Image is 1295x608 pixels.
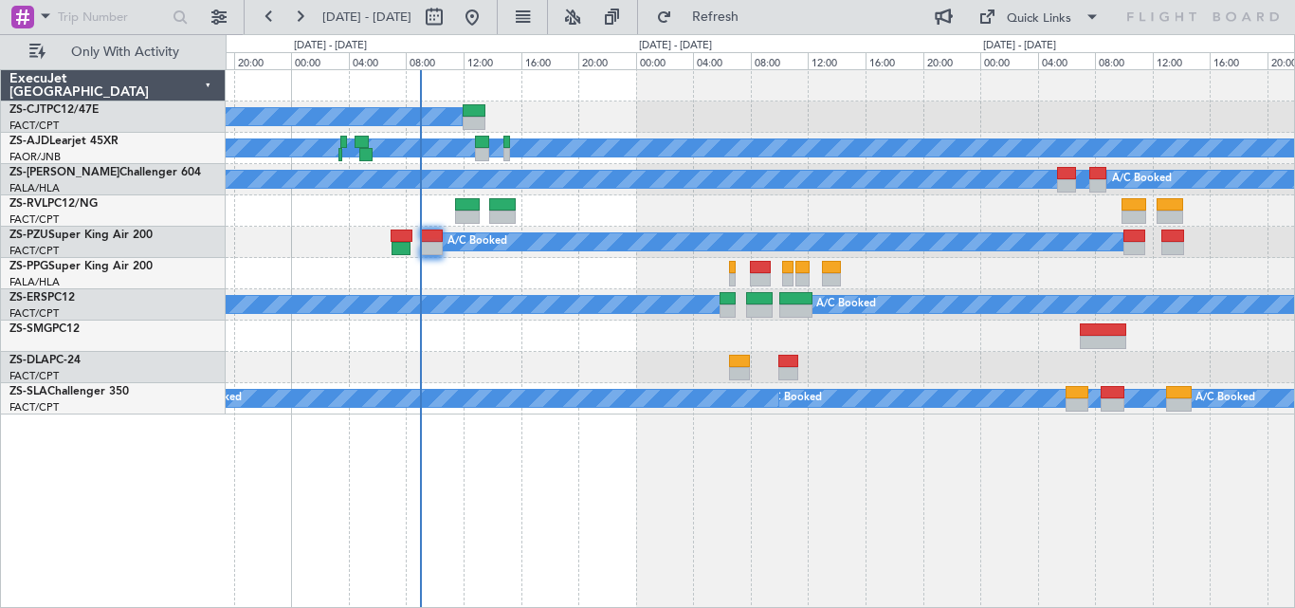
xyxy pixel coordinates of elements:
span: [DATE] - [DATE] [322,9,411,26]
div: 16:00 [1210,52,1268,69]
div: A/C Booked [762,384,822,413]
a: FACT/CPT [9,369,59,383]
div: 00:00 [980,52,1038,69]
button: Refresh [647,2,761,32]
span: ZS-SMG [9,323,52,335]
div: 00:00 [291,52,349,69]
div: 12:00 [1153,52,1211,69]
span: ZS-DLA [9,355,49,366]
span: ZS-PZU [9,230,48,241]
span: ZS-AJD [9,136,49,147]
div: 20:00 [578,52,636,69]
div: A/C Booked [1195,384,1255,413]
a: ZS-[PERSON_NAME]Challenger 604 [9,167,201,178]
div: [DATE] - [DATE] [983,38,1056,54]
div: 04:00 [693,52,751,69]
a: FACT/CPT [9,119,59,133]
div: 08:00 [751,52,809,69]
div: 08:00 [1095,52,1153,69]
div: A/C Booked [447,228,507,256]
input: Trip Number [58,3,167,31]
div: 12:00 [464,52,521,69]
div: 16:00 [866,52,923,69]
a: FACT/CPT [9,244,59,258]
span: Refresh [676,10,756,24]
a: FACT/CPT [9,212,59,227]
span: ZS-RVL [9,198,47,210]
a: ZS-SMGPC12 [9,323,80,335]
a: ZS-CJTPC12/47E [9,104,99,116]
span: ZS-PPG [9,261,48,272]
div: [DATE] - [DATE] [294,38,367,54]
div: A/C Booked [816,290,876,319]
a: FACT/CPT [9,400,59,415]
div: 08:00 [406,52,464,69]
a: ZS-ERSPC12 [9,292,75,304]
a: FACT/CPT [9,306,59,321]
a: ZS-SLAChallenger 350 [9,386,129,397]
a: ZS-PPGSuper King Air 200 [9,261,153,272]
span: ZS-SLA [9,386,47,397]
div: 20:00 [923,52,981,69]
span: ZS-CJT [9,104,46,116]
div: 16:00 [521,52,579,69]
a: FALA/HLA [9,181,60,195]
span: Only With Activity [49,46,200,59]
button: Only With Activity [21,37,206,67]
a: FAOR/JNB [9,150,61,164]
span: ZS-[PERSON_NAME] [9,167,119,178]
div: [DATE] - [DATE] [639,38,712,54]
div: 04:00 [1038,52,1096,69]
a: ZS-DLAPC-24 [9,355,81,366]
button: Quick Links [969,2,1109,32]
a: ZS-AJDLearjet 45XR [9,136,119,147]
div: 12:00 [808,52,866,69]
div: 20:00 [234,52,292,69]
a: FALA/HLA [9,275,60,289]
div: Quick Links [1007,9,1071,28]
div: 00:00 [636,52,694,69]
div: A/C Booked [1112,165,1172,193]
span: ZS-ERS [9,292,47,304]
a: ZS-PZUSuper King Air 200 [9,230,153,241]
a: ZS-RVLPC12/NG [9,198,98,210]
div: 04:00 [349,52,407,69]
